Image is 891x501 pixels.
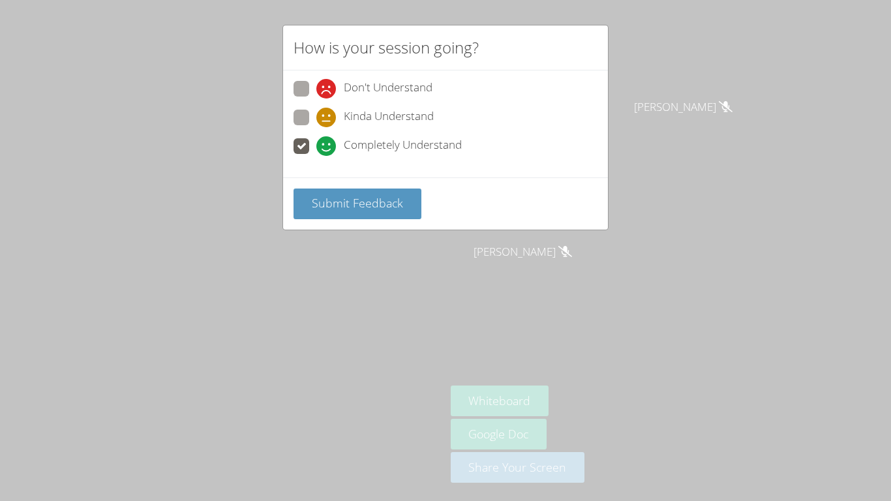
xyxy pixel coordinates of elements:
h2: How is your session going? [294,36,479,59]
span: Kinda Understand [344,108,434,127]
span: Submit Feedback [312,195,403,211]
span: Don't Understand [344,79,432,99]
button: Submit Feedback [294,189,421,219]
span: Completely Understand [344,136,462,156]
